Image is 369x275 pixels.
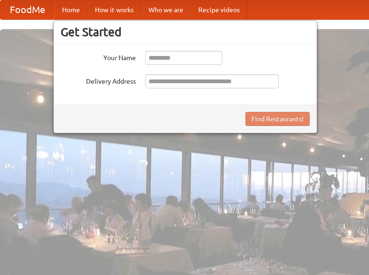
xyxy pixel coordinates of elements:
[61,74,136,86] label: Delivery Address
[87,0,141,19] a: How it works
[245,112,310,126] button: Find Restaurants!
[191,0,247,19] a: Recipe videos
[61,25,310,39] h3: Get Started
[55,0,87,19] a: Home
[61,51,136,63] label: Your Name
[0,0,55,19] a: FoodMe
[141,0,191,19] a: Who we are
